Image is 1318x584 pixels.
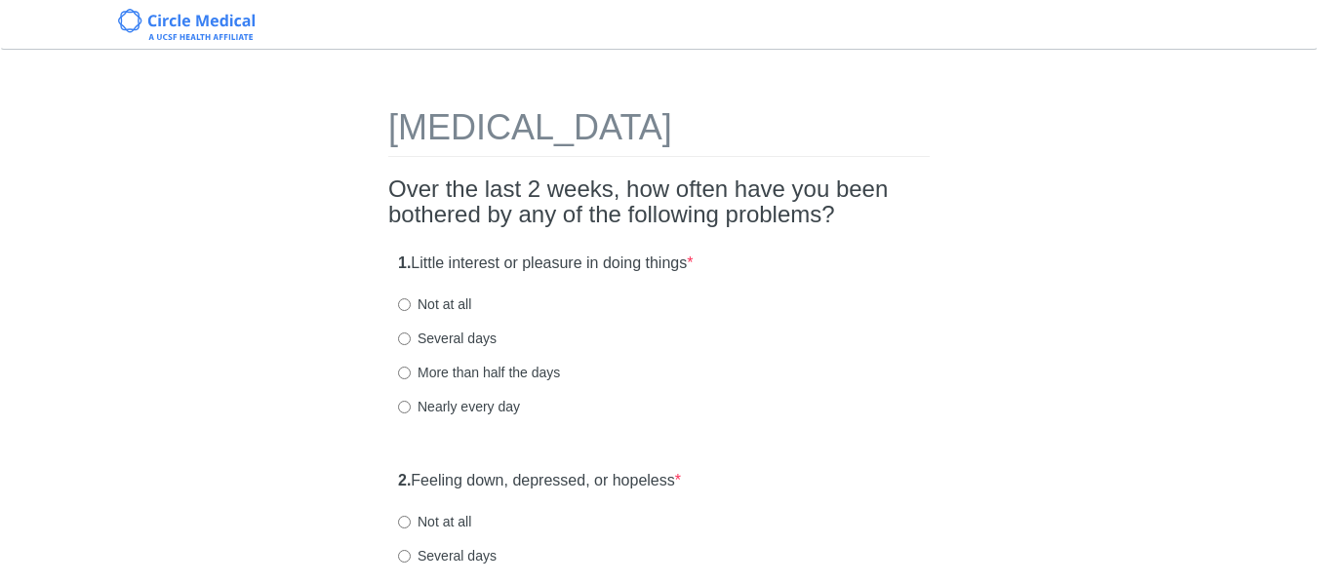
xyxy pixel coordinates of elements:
input: Not at all [398,516,411,528]
label: Several days [398,546,497,565]
label: Several days [398,329,497,348]
label: More than half the days [398,363,560,382]
h1: [MEDICAL_DATA] [388,108,930,157]
label: Not at all [398,294,471,314]
input: Several days [398,332,411,345]
input: Several days [398,550,411,563]
input: Not at all [398,298,411,311]
label: Little interest or pleasure in doing things [398,253,693,275]
input: More than half the days [398,367,411,379]
label: Not at all [398,512,471,531]
label: Feeling down, depressed, or hopeless [398,470,681,492]
label: Nearly every day [398,397,520,416]
input: Nearly every day [398,401,411,413]
h2: Over the last 2 weeks, how often have you been bothered by any of the following problems? [388,176,930,228]
strong: 1. [398,254,411,271]
strong: 2. [398,472,411,488]
img: Circle Medical Logo [118,9,256,40]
